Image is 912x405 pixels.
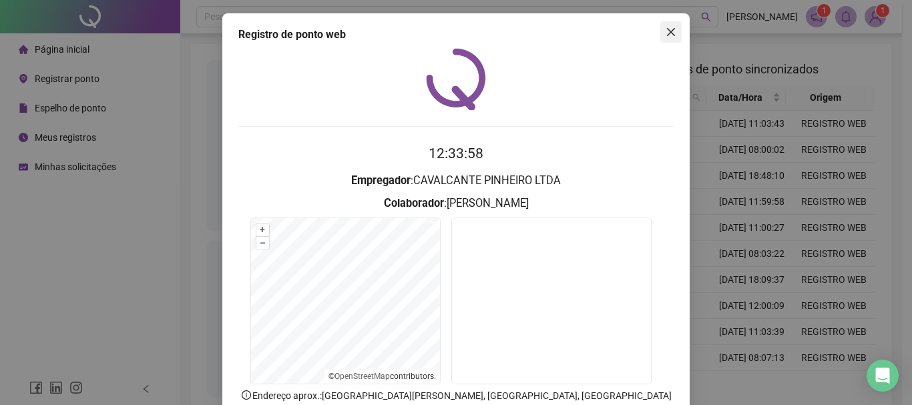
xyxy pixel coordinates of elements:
[238,388,674,403] p: Endereço aprox. : [GEOGRAPHIC_DATA][PERSON_NAME], [GEOGRAPHIC_DATA], [GEOGRAPHIC_DATA]
[334,372,390,381] a: OpenStreetMap
[666,27,676,37] span: close
[238,195,674,212] h3: : [PERSON_NAME]
[240,389,252,401] span: info-circle
[426,48,486,110] img: QRPoint
[256,224,269,236] button: +
[328,372,436,381] li: © contributors.
[867,360,899,392] div: Open Intercom Messenger
[256,237,269,250] button: –
[238,172,674,189] h3: : CAVALCANTE PINHEIRO LTDA
[351,174,411,187] strong: Empregador
[238,27,674,43] div: Registro de ponto web
[429,145,483,161] time: 12:33:58
[384,197,444,210] strong: Colaborador
[660,21,682,43] button: Close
